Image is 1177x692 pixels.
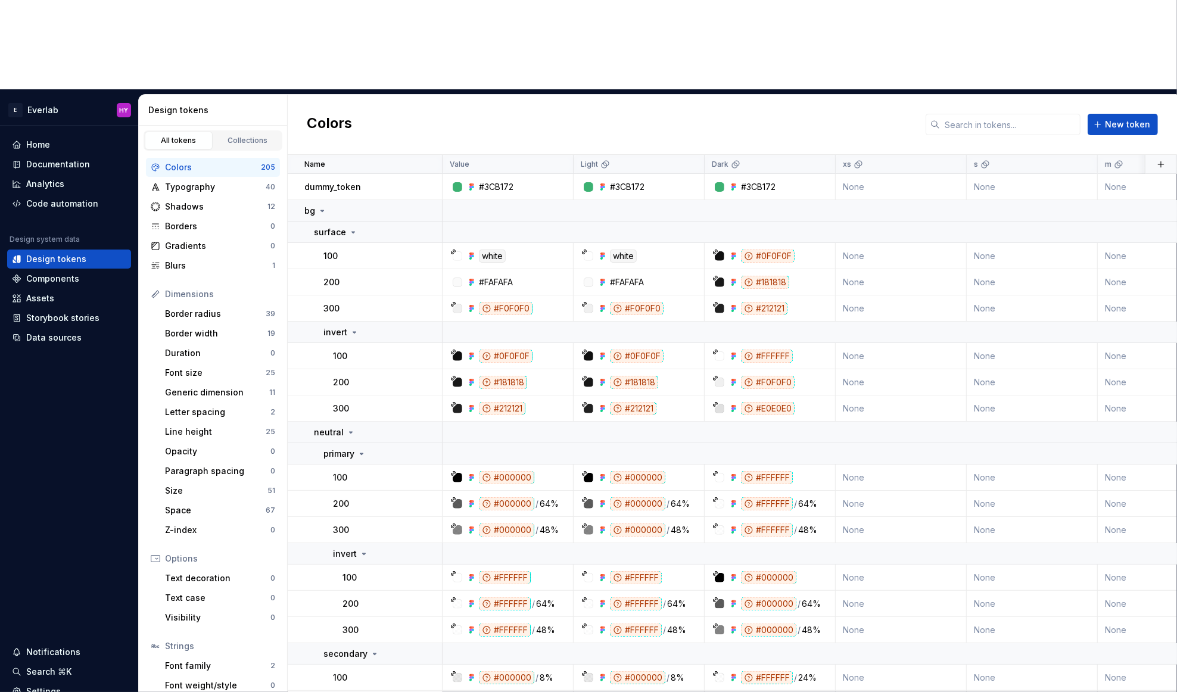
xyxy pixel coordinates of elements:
[165,288,275,300] div: Dimensions
[26,646,80,658] div: Notifications
[314,426,344,438] p: neutral
[165,504,266,516] div: Space
[967,174,1098,200] td: None
[323,448,354,460] p: primary
[610,376,658,389] div: #181818
[270,348,275,358] div: 0
[967,343,1098,369] td: None
[26,273,79,285] div: Components
[479,671,534,684] div: #000000
[741,276,789,289] div: #181818
[270,525,275,535] div: 0
[479,302,533,315] div: #F0F0F0
[836,665,967,691] td: None
[165,426,266,438] div: Line height
[7,643,131,662] button: Notifications
[333,498,349,510] p: 200
[333,672,347,684] p: 100
[7,269,131,288] a: Components
[532,624,535,637] div: /
[741,624,796,637] div: #000000
[536,624,555,637] div: 48%
[836,591,967,617] td: None
[1088,114,1158,135] button: New token
[802,597,821,610] div: 64%
[535,523,538,537] div: /
[160,569,280,588] a: Text decoration0
[333,524,349,536] p: 300
[26,253,86,265] div: Design tokens
[165,445,270,457] div: Opacity
[967,591,1098,617] td: None
[479,276,513,288] div: #FAFAFA
[267,486,275,495] div: 51
[269,388,275,397] div: 11
[323,648,368,660] p: secondary
[266,368,275,378] div: 25
[610,523,665,537] div: #000000
[479,597,531,610] div: #FFFFFF
[160,363,280,382] a: Font size25
[610,497,665,510] div: #000000
[836,243,967,269] td: None
[836,174,967,200] td: None
[270,447,275,456] div: 0
[342,598,359,610] p: 200
[270,241,275,251] div: 0
[535,497,538,510] div: /
[146,236,280,255] a: Gradients0
[535,671,538,684] div: /
[165,465,270,477] div: Paragraph spacing
[967,269,1098,295] td: None
[270,407,275,417] div: 2
[165,328,267,339] div: Border width
[149,136,208,145] div: All tokens
[741,181,776,193] div: #3CB172
[146,177,280,197] a: Typography40
[540,523,559,537] div: 48%
[160,304,280,323] a: Border radius39
[836,343,967,369] td: None
[479,471,534,484] div: #000000
[536,597,555,610] div: 64%
[741,402,795,415] div: #E0E0E0
[323,326,347,338] p: invert
[165,240,270,252] div: Gradients
[7,289,131,308] a: Assets
[165,406,270,418] div: Letter spacing
[261,163,275,172] div: 205
[843,160,851,169] p: xs
[741,376,795,389] div: #F0F0F0
[794,671,797,684] div: /
[479,624,531,637] div: #FFFFFF
[165,181,266,193] div: Typography
[967,617,1098,643] td: None
[26,158,90,170] div: Documentation
[667,671,670,684] div: /
[160,403,280,422] a: Letter spacing2
[8,103,23,117] div: E
[160,383,280,402] a: Generic dimension11
[165,485,267,497] div: Size
[794,523,797,537] div: /
[26,332,82,344] div: Data sources
[304,160,325,169] p: Name
[270,573,275,583] div: 0
[270,681,275,690] div: 0
[836,565,967,591] td: None
[304,181,361,193] p: dummy_token
[26,312,99,324] div: Storybook stories
[146,158,280,177] a: Colors205
[540,671,553,684] div: 8%
[270,613,275,622] div: 0
[165,220,270,232] div: Borders
[165,612,270,624] div: Visibility
[26,666,71,678] div: Search ⌘K
[165,161,261,173] div: Colors
[532,597,535,610] div: /
[479,571,531,584] div: #FFFFFF
[165,592,270,604] div: Text case
[160,344,280,363] a: Duration0
[10,235,80,244] div: Design system data
[741,471,793,484] div: #FFFFFF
